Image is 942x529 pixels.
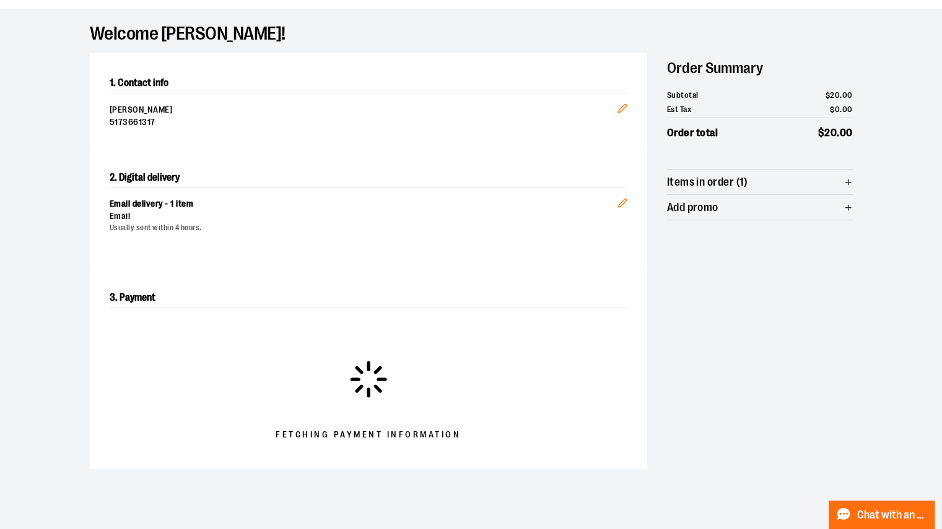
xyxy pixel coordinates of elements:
h2: Order Summary [667,53,853,83]
h2: 1. Contact info [110,73,627,93]
span: $ [830,105,835,114]
span: . [840,90,842,100]
span: Add promo [667,202,718,213]
span: Chat with an Expert [857,509,927,521]
h2: 2. Digital delivery [110,168,627,187]
span: Est Tax [667,103,692,116]
div: Email [110,210,617,223]
span: 20 [830,90,840,100]
span: Subtotal [667,89,699,101]
div: Usually sent within 4 hours. [110,223,617,233]
span: 00 [842,105,853,114]
span: $ [818,127,825,139]
span: . [840,105,842,114]
h2: 3. Payment [110,288,627,308]
span: . [837,127,840,139]
span: [PERSON_NAME] [110,103,617,116]
span: 20 [824,127,837,139]
span: Order total [667,125,718,141]
button: Add promo [667,195,853,220]
span: $ [826,90,831,100]
button: Chat with an Expert [829,501,935,529]
span: 5173661317 [110,116,617,128]
span: 00 [842,90,853,100]
span: 00 [840,127,853,139]
span: Items in order (1) [667,176,748,188]
button: Items in order (1) [667,170,853,194]
h1: Welcome [PERSON_NAME]! [90,28,853,38]
span: 0 [835,105,840,114]
span: Fetching Payment Information [276,429,461,441]
div: Email delivery - 1 item [110,198,617,210]
button: Edit [608,178,637,221]
button: Edit [608,84,637,127]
